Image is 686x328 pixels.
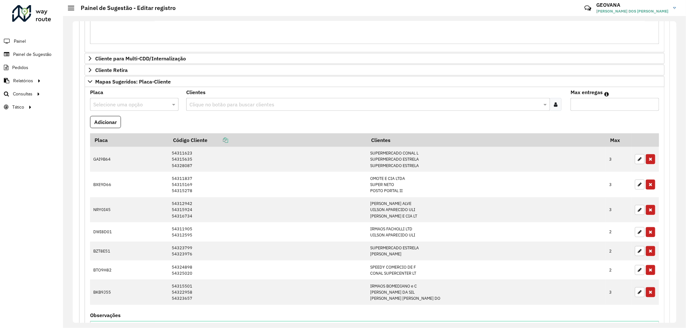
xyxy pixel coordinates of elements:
a: Mapas Sugeridos: Placa-Cliente [85,76,664,87]
td: 54311623 54315635 54328087 [169,147,367,172]
a: Cliente Retira [85,65,664,75]
th: Clientes [367,133,606,147]
td: 54311837 54315169 54315278 [169,172,367,197]
td: [PERSON_NAME] ALVE UILSON APARECIDO ULI [PERSON_NAME] E CIA LT [367,197,606,223]
td: IRMAOS BOMEDIANO e C [PERSON_NAME] DA SIL [PERSON_NAME] [PERSON_NAME] DO [367,279,606,305]
td: BKB9J55 [90,279,169,305]
em: Máximo de clientes que serão colocados na mesma rota com os clientes informados [604,92,609,97]
span: Painel [14,38,26,45]
td: 3 [606,147,632,172]
span: Mapas Sugeridos: Placa-Cliente [95,79,171,84]
span: Consultas [13,91,32,97]
td: SPEEDY COMERCIO DE F CONAL SUPERCENTER LT [367,261,606,279]
label: Observações [90,311,121,319]
td: 3 [606,172,632,197]
h3: GEOVANA [596,2,668,8]
td: 2 [606,261,632,279]
td: IRMAOS FACHOLLI LTD UILSON APARECIDO ULI [367,222,606,241]
td: NRY0I45 [90,197,169,223]
td: BXE9D66 [90,172,169,197]
th: Placa [90,133,169,147]
button: Adicionar [90,116,121,128]
a: Copiar [207,137,228,143]
h2: Painel de Sugestão - Editar registro [74,4,176,12]
td: DWI8D01 [90,222,169,241]
label: Clientes [186,88,206,96]
td: 2 [606,242,632,261]
th: Max [606,133,632,147]
td: 54323799 54323976 [169,242,367,261]
span: Tático [12,104,24,111]
span: Relatórios [13,77,33,84]
a: Cliente para Multi-CDD/Internalização [85,53,664,64]
label: Placa [90,88,103,96]
td: 54324898 54325020 [169,261,367,279]
td: SUPERMERCADO ESTRELA [PERSON_NAME] [367,242,606,261]
td: 54315501 54322958 54323657 [169,279,367,305]
th: Código Cliente [169,133,367,147]
td: GAI9B64 [90,147,169,172]
span: Painel de Sugestão [13,51,51,58]
td: 54312942 54315924 54316734 [169,197,367,223]
td: 3 [606,279,632,305]
td: OMOTE E CIA LTDA SUPER NETO POSTO PORTAL II [367,172,606,197]
label: Max entregas [571,88,603,96]
span: Cliente Retira [95,67,128,73]
td: 2 [606,222,632,241]
span: Cliente para Multi-CDD/Internalização [95,56,186,61]
td: SUPERMERCADO CONAL L SUPERMERCADO ESTRELA SUPERMERCADO ESTRELA [367,147,606,172]
a: Contato Rápido [581,1,595,15]
td: 3 [606,197,632,223]
td: 54311905 54312595 [169,222,367,241]
td: BTO9H82 [90,261,169,279]
span: [PERSON_NAME] DOS [PERSON_NAME] [596,8,668,14]
span: Pedidos [12,64,28,71]
td: BZT8E51 [90,242,169,261]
